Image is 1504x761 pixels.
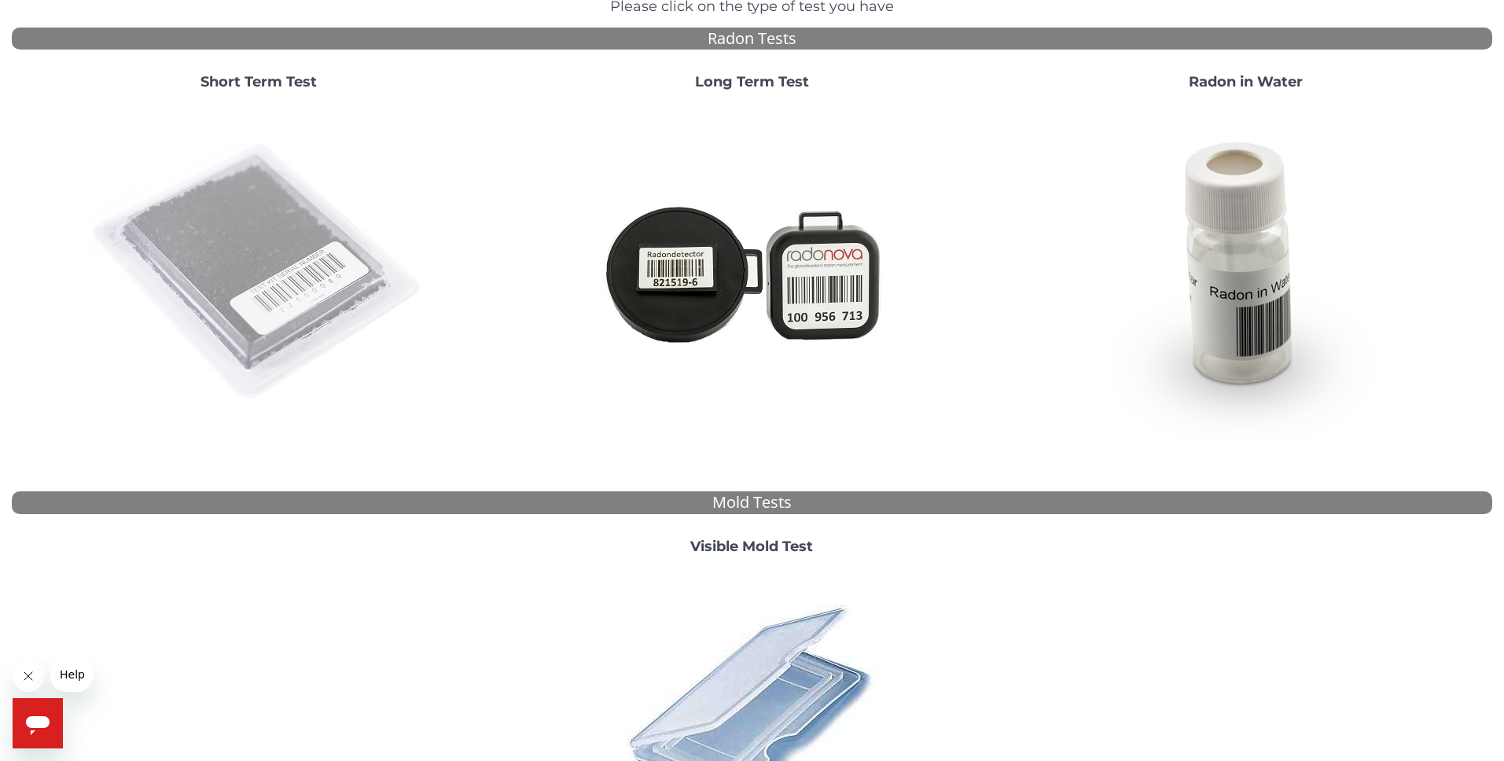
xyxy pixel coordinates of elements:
strong: Visible Mold Test [690,538,813,555]
strong: Long Term Test [695,73,809,90]
div: Mold Tests [12,491,1492,514]
strong: Short Term Test [200,73,317,90]
iframe: Close message [13,660,44,692]
iframe: Message from company [50,657,93,692]
div: Radon Tests [12,28,1492,50]
img: Radtrak2vsRadtrak3.jpg [583,103,921,441]
img: RadoninWater.jpg [1076,103,1414,441]
strong: Radon in Water [1189,73,1303,90]
iframe: Button to launch messaging window [13,698,63,748]
img: ShortTerm.jpg [90,103,428,441]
